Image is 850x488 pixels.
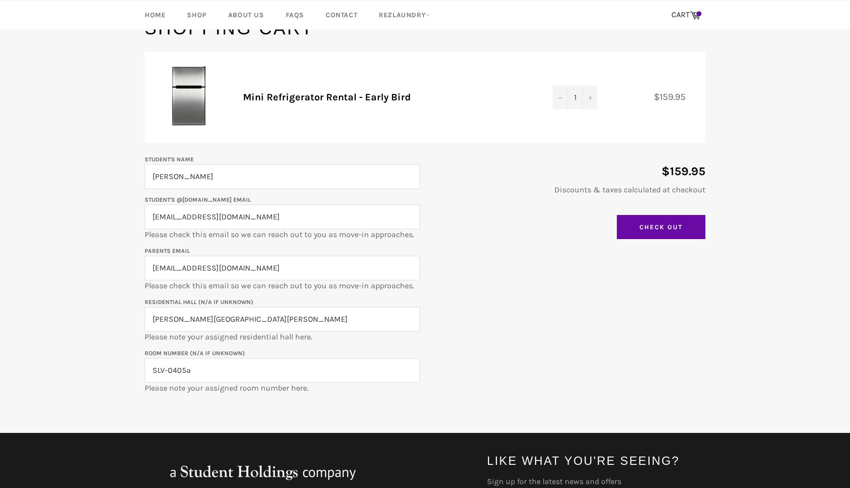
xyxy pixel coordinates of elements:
[243,91,411,103] a: Mini Refrigerator Rental - Early Bird
[218,0,274,30] a: About Us
[145,196,251,203] label: Student's @[DOMAIN_NAME] email
[369,0,440,30] a: RezLaundry
[430,163,705,180] p: $159.95
[145,299,253,305] label: Residential Hall (N/A if unknown)
[145,296,420,342] p: Please note your assigned residential hall here.
[159,66,218,125] img: Mini Refrigerator Rental - Early Bird
[145,247,190,254] label: Parents email
[487,476,705,487] label: Sign up for the latest news and offers
[177,0,216,30] a: Shop
[135,0,175,30] a: Home
[276,0,314,30] a: FAQs
[430,184,705,195] p: Discounts & taxes calculated at checkout
[145,347,420,394] p: Please note your assigned room number here.
[667,5,705,26] a: CART
[145,194,420,240] p: Please check this email so we can reach out to you as move-in approaches.
[145,350,245,357] label: Room Number (N/A if unknown)
[316,0,367,30] a: Contact
[582,86,597,109] button: Increase quantity
[553,86,568,109] button: Decrease quantity
[617,215,705,240] input: Check Out
[487,453,705,469] h4: Like what you're seeing?
[145,156,194,163] label: Student's Name
[654,91,696,102] span: $159.95
[145,245,420,291] p: Please check this email so we can reach out to you as move-in approaches.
